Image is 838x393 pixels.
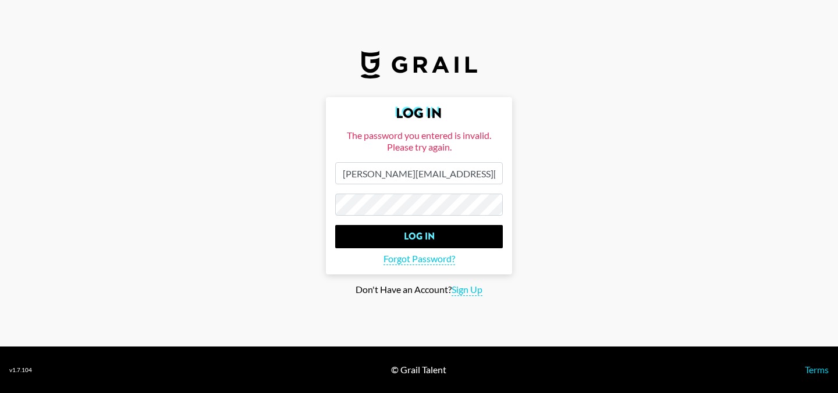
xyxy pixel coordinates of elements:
div: v 1.7.104 [9,366,32,374]
a: Terms [805,364,829,375]
div: Don't Have an Account? [9,284,829,296]
div: © Grail Talent [391,364,446,376]
input: Email [335,162,503,184]
input: Log In [335,225,503,248]
span: Sign Up [452,284,482,296]
span: Forgot Password? [384,253,455,265]
img: Grail Talent Logo [361,51,477,78]
div: The password you entered is invalid. Please try again. [335,130,503,153]
h2: Log In [335,106,503,120]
